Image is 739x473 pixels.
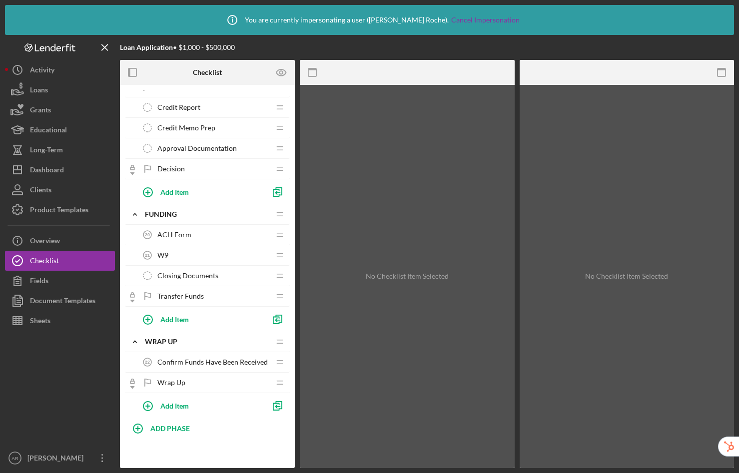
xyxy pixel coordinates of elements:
[160,310,189,329] div: Add Item
[5,160,115,180] button: Dashboard
[220,7,520,32] div: You are currently impersonating a user ( [PERSON_NAME] Roche ).
[157,379,185,387] span: Wrap Up
[30,80,48,102] div: Loans
[366,272,449,280] div: No Checklist Item Selected
[451,16,520,24] a: Cancel Impersonation
[5,200,115,220] button: Product Templates
[157,251,168,259] span: W9
[5,60,115,80] button: Activity
[5,231,115,251] button: Overview
[30,271,48,293] div: Fields
[135,309,265,329] button: Add Item
[30,140,63,162] div: Long-Term
[30,231,60,253] div: Overview
[585,272,668,280] div: No Checklist Item Selected
[5,120,115,140] button: Educational
[5,100,115,120] button: Grants
[5,80,115,100] button: Loans
[145,360,150,365] tspan: 22
[157,292,204,300] span: Transfer Funds
[30,60,54,82] div: Activity
[5,180,115,200] button: Clients
[160,182,189,201] div: Add Item
[5,140,115,160] button: Long-Term
[5,271,115,291] button: Fields
[160,396,189,415] div: Add Item
[30,291,95,313] div: Document Templates
[145,253,150,258] tspan: 21
[193,68,222,76] b: Checklist
[5,311,115,331] button: Sheets
[135,182,265,202] button: Add Item
[30,311,50,333] div: Sheets
[5,251,115,271] button: Checklist
[157,165,185,173] span: Decision
[157,272,218,280] span: Closing Documents
[145,338,270,346] div: Wrap up
[145,232,150,237] tspan: 20
[25,448,90,471] div: [PERSON_NAME]
[30,200,88,222] div: Product Templates
[125,418,290,438] button: ADD PHASE
[150,424,190,433] b: ADD PHASE
[135,396,265,416] button: Add Item
[157,144,237,152] span: Approval Documentation
[120,43,173,51] b: Loan Application
[30,180,51,202] div: Clients
[157,103,200,111] span: Credit Report
[157,231,191,239] span: ACH Form
[5,291,115,311] button: Document Templates
[30,160,64,182] div: Dashboard
[157,124,215,132] span: Credit Memo Prep
[30,100,51,122] div: Grants
[11,456,18,461] text: AR
[30,251,59,273] div: Checklist
[30,120,67,142] div: Educational
[157,358,268,366] span: Confirm Funds Have Been Received
[5,448,115,468] button: AR[PERSON_NAME]
[120,43,235,51] div: • $1,000 - $500,000
[145,210,270,218] div: Funding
